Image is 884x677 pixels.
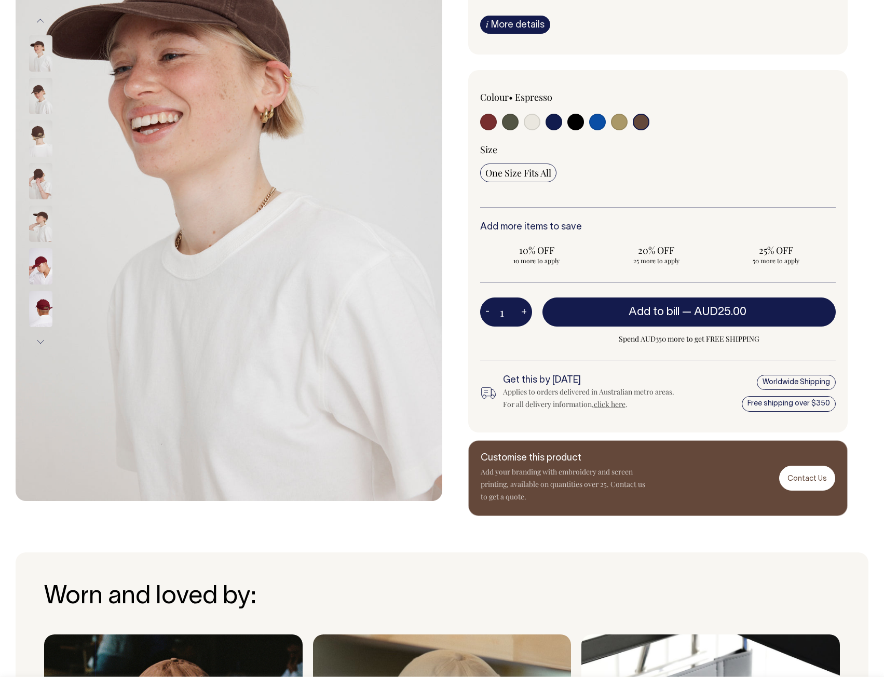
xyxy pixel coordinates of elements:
[33,330,48,354] button: Next
[480,302,495,322] button: -
[629,307,679,317] span: Add to bill
[29,206,52,242] img: espresso
[594,399,625,409] a: click here
[29,163,52,199] img: espresso
[485,167,551,179] span: One Size Fits All
[29,248,52,285] img: burgundy
[44,584,840,611] h3: Worn and loved by:
[485,256,588,265] span: 10 more to apply
[33,9,48,33] button: Previous
[29,78,52,114] img: espresso
[480,241,593,268] input: 10% OFF 10 more to apply
[29,120,52,157] img: espresso
[29,291,52,327] img: burgundy
[694,307,746,317] span: AUD25.00
[481,453,647,464] h6: Customise this product
[480,16,550,34] a: iMore details
[682,307,749,317] span: —
[503,386,674,411] div: Applies to orders delivered in Australian metro areas. For all delivery information, .
[605,244,708,256] span: 20% OFF
[542,297,836,327] button: Add to bill —AUD25.00
[503,375,674,386] h6: Get this by [DATE]
[542,333,836,345] span: Spend AUD350 more to get FREE SHIPPING
[480,222,836,233] h6: Add more items to save
[724,256,827,265] span: 50 more to apply
[719,241,832,268] input: 25% OFF 50 more to apply
[480,143,836,156] div: Size
[29,35,52,72] img: espresso
[724,244,827,256] span: 25% OFF
[779,466,835,490] a: Contact Us
[481,466,647,503] p: Add your branding with embroidery and screen printing, available on quantities over 25. Contact u...
[486,19,488,30] span: i
[509,91,513,103] span: •
[485,244,588,256] span: 10% OFF
[605,256,708,265] span: 25 more to apply
[600,241,713,268] input: 20% OFF 25 more to apply
[515,91,552,103] label: Espresso
[516,302,532,322] button: +
[480,91,622,103] div: Colour
[480,164,556,182] input: One Size Fits All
